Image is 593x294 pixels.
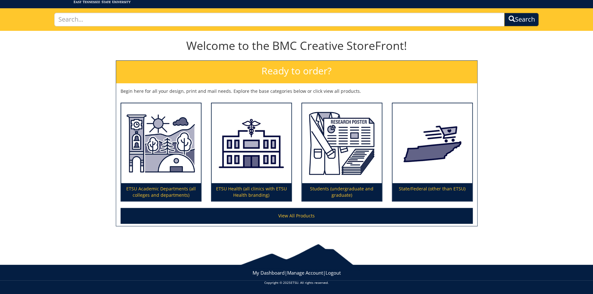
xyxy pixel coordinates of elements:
[212,183,291,201] p: ETSU Health (all clinics with ETSU Health branding)
[392,103,472,183] img: State/Federal (other than ETSU)
[504,13,539,26] button: Search
[121,208,473,224] a: View All Products
[121,103,201,201] a: ETSU Academic Departments (all colleges and departments)
[392,183,472,201] p: State/Federal (other than ETSU)
[392,103,472,201] a: State/Federal (other than ETSU)
[121,103,201,183] img: ETSU Academic Departments (all colleges and departments)
[121,88,473,94] p: Begin here for all your design, print and mail needs. Explore the base categories below or click ...
[287,270,323,276] a: Manage Account
[212,103,291,201] a: ETSU Health (all clinics with ETSU Health branding)
[302,183,382,201] p: Students (undergraduate and graduate)
[253,270,285,276] a: My Dashboard
[302,103,382,183] img: Students (undergraduate and graduate)
[54,13,505,26] input: Search...
[121,183,201,201] p: ETSU Academic Departments (all colleges and departments)
[291,280,298,285] a: ETSU
[116,39,478,52] h1: Welcome to the BMC Creative StoreFront!
[212,103,291,183] img: ETSU Health (all clinics with ETSU Health branding)
[116,61,477,83] h2: Ready to order?
[302,103,382,201] a: Students (undergraduate and graduate)
[326,270,341,276] a: Logout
